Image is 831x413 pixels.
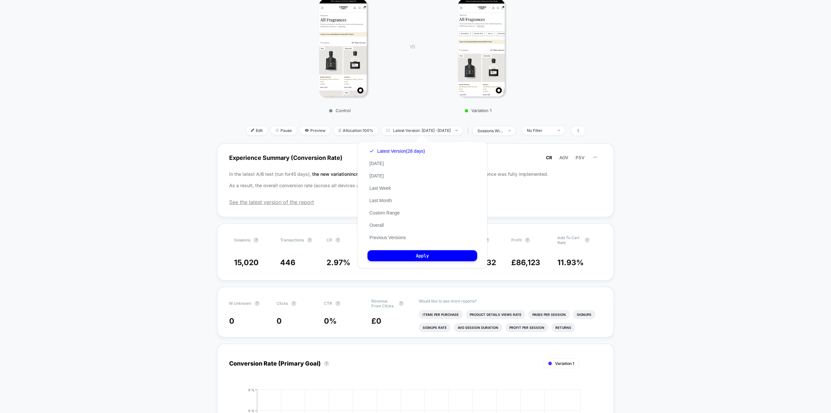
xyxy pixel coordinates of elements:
[528,310,570,319] li: Pages Per Session
[576,155,585,160] span: PSV
[511,258,540,267] span: £
[307,238,312,243] button: ?
[327,258,350,267] span: 2.97 %
[367,173,386,179] button: [DATE]
[234,258,259,267] span: 15,020
[466,310,525,319] li: Product Details Views Rate
[585,238,590,243] button: ?
[367,250,477,261] button: Apply
[367,210,402,216] button: Custom Range
[573,310,595,319] li: Signups
[386,129,390,132] img: calendar
[324,361,329,366] button: ?
[419,310,463,319] li: Items Per Purchase
[455,130,458,131] img: end
[557,155,570,161] button: AOV
[371,316,381,326] span: £
[558,130,560,131] img: end
[335,301,341,306] button: ?
[559,155,568,160] span: AOV
[557,258,584,267] span: 11.93 %
[381,126,463,135] span: Latest Version: [DATE] - [DATE]
[367,198,394,203] button: Last Month
[280,258,295,267] span: 446
[527,128,553,133] div: No Filter
[555,361,574,366] span: Variation 1
[277,301,288,306] span: Clicks
[516,258,540,267] span: 86,123
[251,129,254,132] img: edit
[300,126,330,135] span: Preview
[454,323,502,332] li: Avg Session Duration
[324,301,332,306] span: CTR
[367,235,408,240] button: Previous Versions
[327,238,332,242] span: CR
[511,238,522,242] span: Profit
[229,168,602,191] p: In the latest A/B test (run for 45 days), before the experience was fully implemented. As a resul...
[229,199,602,205] span: See the latest version of the report
[246,126,267,135] span: Edit
[312,171,449,177] span: the new variation increased the conversion rate (CR) by 12.47 %
[283,108,397,113] p: Control
[546,155,552,160] span: CR
[552,323,575,332] li: Returns
[334,126,378,135] span: Allocation: 100%
[371,299,395,308] span: Revenue From Clicks
[271,126,297,135] span: Pause
[229,150,602,165] span: Experience Summary (Conversion Rate)
[367,148,427,154] button: Latest Version(28 days)
[367,185,393,191] button: Last Week
[229,301,251,306] span: M Unknown
[419,299,602,303] p: Would like to see more reports?
[276,129,279,132] img: end
[525,238,530,243] button: ?
[508,130,511,131] img: end
[234,238,250,242] span: Sessions
[399,301,404,306] button: ?
[229,316,234,326] span: 0
[421,108,535,113] p: Variation 1
[254,238,259,243] button: ?
[367,222,386,228] button: Overall
[376,316,381,326] span: 0
[335,238,341,243] button: ?
[248,408,254,412] tspan: 6 %
[254,301,260,306] button: ?
[544,155,554,161] button: CR
[248,388,254,392] tspan: 8 %
[478,128,503,133] div: sessions with impression
[291,301,296,306] button: ?
[410,44,415,49] span: VS
[277,316,282,326] span: 0
[339,129,341,132] img: rebalance
[280,238,304,242] span: Transactions
[505,323,548,332] li: Profit Per Session
[324,316,337,326] span: 0 %
[574,155,587,161] button: PSV
[466,126,473,136] span: |
[367,161,386,166] button: [DATE]
[557,235,581,245] span: Add To Cart Rate
[419,323,451,332] li: Signups Rate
